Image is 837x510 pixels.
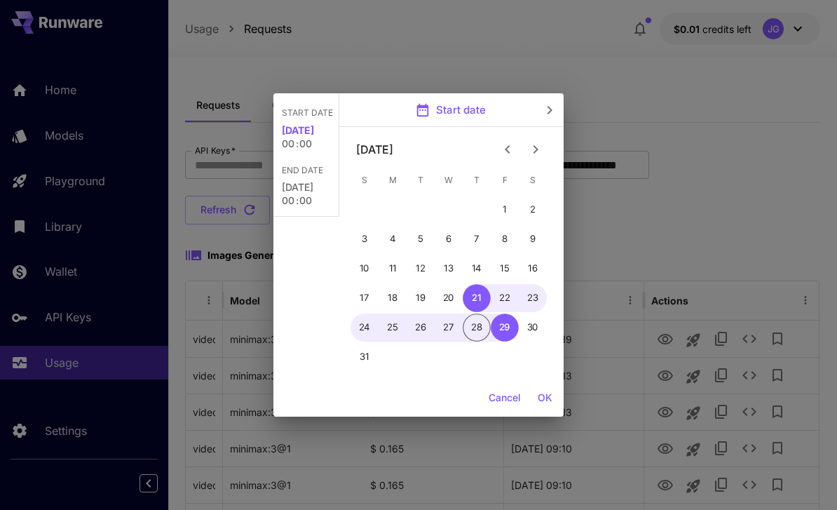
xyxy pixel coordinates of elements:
[351,284,379,312] button: 17
[407,225,435,253] button: 5
[522,135,550,163] button: Next month
[464,166,489,194] span: Thursday
[299,194,312,208] button: 00
[435,284,463,312] button: 20
[299,137,312,151] button: 00
[410,95,494,125] button: Start date
[282,159,323,182] span: End date
[379,284,407,312] button: 18
[435,225,463,253] button: 6
[352,166,377,194] span: Sunday
[519,314,547,342] button: 30
[379,314,407,342] button: 25
[532,385,558,411] button: OK
[282,124,314,137] button: [DATE]
[519,225,547,253] button: 9
[519,196,547,224] button: 2
[483,385,526,411] button: Cancel
[435,314,463,342] button: 27
[379,255,407,283] button: 11
[519,284,547,312] button: 23
[296,137,299,151] span: :
[463,255,491,283] button: 14
[436,166,461,194] span: Wednesday
[491,255,519,283] button: 15
[536,96,564,124] button: Open next view
[351,343,379,371] button: 31
[407,255,435,283] button: 12
[492,166,517,194] span: Friday
[519,255,547,283] button: 16
[491,314,519,342] button: 29
[379,225,407,253] button: 4
[356,141,393,158] div: [DATE]
[407,314,435,342] button: 26
[463,314,491,342] button: 28
[520,166,545,194] span: Saturday
[282,181,313,194] button: [DATE]
[351,255,379,283] button: 10
[351,225,379,253] button: 3
[351,314,379,342] button: 24
[494,135,522,163] button: Previous month
[407,284,435,312] button: 19
[491,225,519,253] button: 8
[435,255,463,283] button: 13
[408,166,433,194] span: Tuesday
[282,102,333,124] span: Start date
[282,137,294,151] button: 00
[282,194,294,208] button: 00
[491,284,519,312] button: 22
[296,194,299,208] span: :
[380,166,405,194] span: Monday
[491,196,519,224] button: 1
[463,284,491,312] button: 21
[463,225,491,253] button: 7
